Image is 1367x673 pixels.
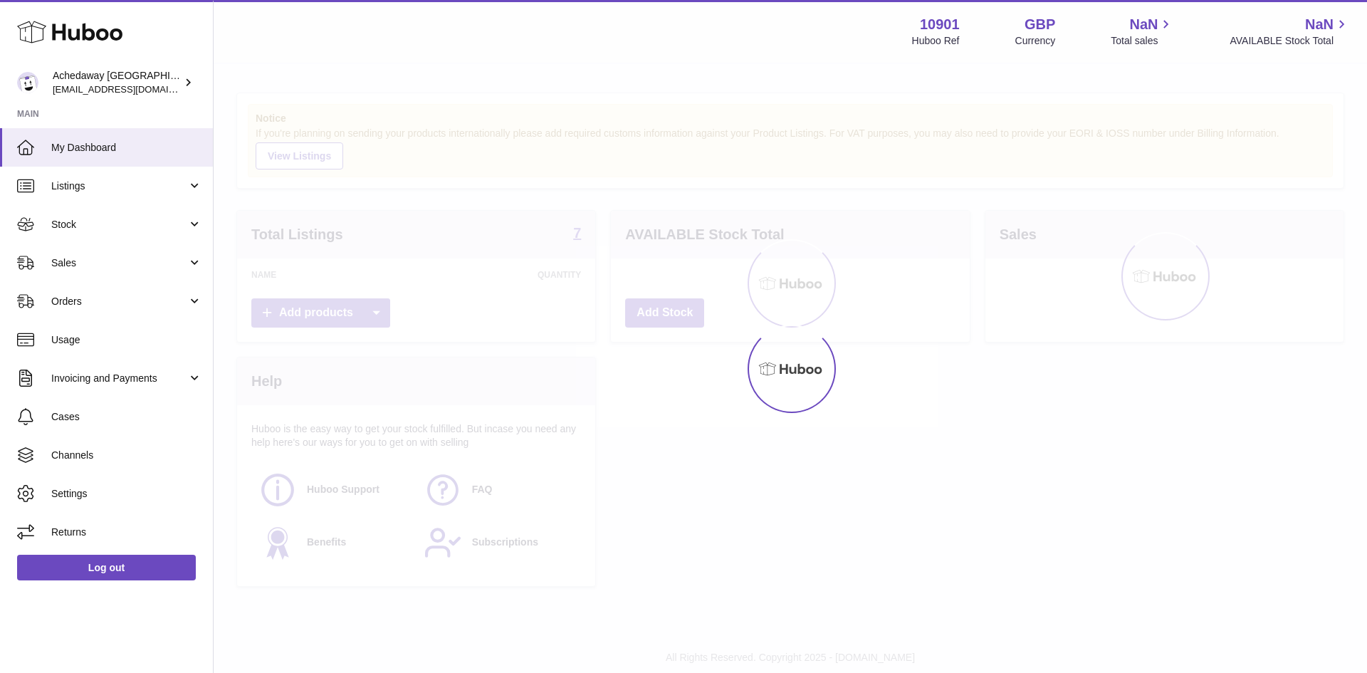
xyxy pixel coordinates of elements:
[912,34,960,48] div: Huboo Ref
[51,295,187,308] span: Orders
[1129,15,1158,34] span: NaN
[1230,15,1350,48] a: NaN AVAILABLE Stock Total
[1025,15,1055,34] strong: GBP
[51,372,187,385] span: Invoicing and Payments
[17,555,196,580] a: Log out
[51,333,202,347] span: Usage
[51,410,202,424] span: Cases
[1305,15,1334,34] span: NaN
[51,526,202,539] span: Returns
[920,15,960,34] strong: 10901
[1230,34,1350,48] span: AVAILABLE Stock Total
[51,449,202,462] span: Channels
[51,487,202,501] span: Settings
[51,218,187,231] span: Stock
[1111,34,1174,48] span: Total sales
[17,72,38,93] img: admin@newpb.co.uk
[51,256,187,270] span: Sales
[1111,15,1174,48] a: NaN Total sales
[53,69,181,96] div: Achedaway [GEOGRAPHIC_DATA]
[1015,34,1056,48] div: Currency
[53,83,209,95] span: [EMAIL_ADDRESS][DOMAIN_NAME]
[51,179,187,193] span: Listings
[51,141,202,155] span: My Dashboard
